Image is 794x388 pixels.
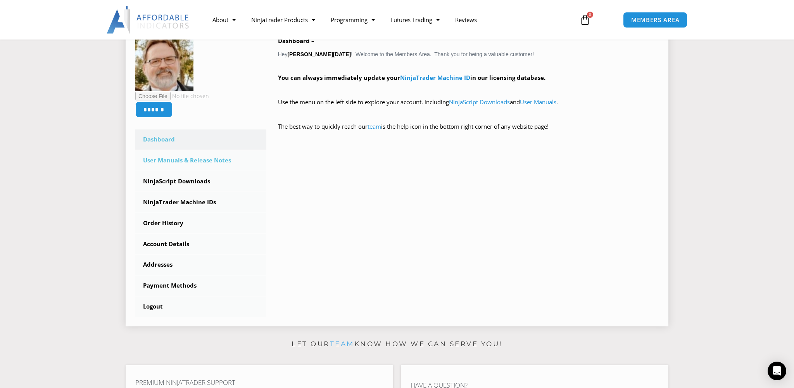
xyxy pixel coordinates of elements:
b: Dashboard – [278,37,314,45]
h4: Premium NinjaTrader Support [135,379,383,386]
p: Use the menu on the left side to explore your account, including and . [278,97,659,119]
a: Account Details [135,234,266,254]
span: MEMBERS AREA [631,17,680,23]
a: Order History [135,213,266,233]
a: About [205,11,243,29]
a: User Manuals & Release Notes [135,150,266,171]
div: Hey ! Welcome to the Members Area. Thank you for being a valuable customer! [278,36,659,143]
a: NinjaScript Downloads [135,171,266,191]
a: Logout [135,297,266,317]
a: Addresses [135,255,266,275]
a: team [330,340,354,348]
img: LogoAI | Affordable Indicators – NinjaTrader [107,6,190,34]
nav: Account pages [135,129,266,317]
a: NinjaTrader Products [243,11,323,29]
a: team [368,122,381,130]
a: NinjaScript Downloads [449,98,510,106]
a: 0 [568,9,602,31]
a: NinjaTrader Machine IDs [135,192,266,212]
a: Futures Trading [383,11,447,29]
a: NinjaTrader Machine ID [400,74,470,81]
span: 0 [587,12,593,18]
strong: You can always immediately update your in our licensing database. [278,74,545,81]
a: User Manuals [520,98,556,106]
a: Dashboard [135,129,266,150]
a: Reviews [447,11,485,29]
p: Let our know how we can serve you! [126,338,668,350]
p: The best way to quickly reach our is the help icon in the bottom right corner of any website page! [278,121,659,143]
img: b99074e6c300d0923a5758c39fe10b12ca2a8b1cc8fd34ed9c6a5a81490655d5 [135,33,193,91]
a: Payment Methods [135,276,266,296]
a: MEMBERS AREA [623,12,688,28]
div: Open Intercom Messenger [768,362,786,380]
strong: [PERSON_NAME][DATE] [287,51,351,57]
nav: Menu [205,11,571,29]
a: Programming [323,11,383,29]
